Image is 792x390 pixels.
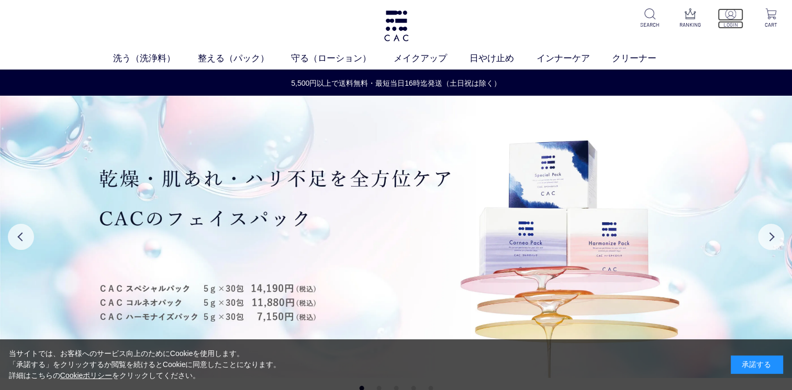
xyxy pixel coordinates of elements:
[60,371,113,380] a: Cookieポリシー
[113,52,198,65] a: 洗う（洗浄料）
[718,21,743,29] p: LOGIN
[9,348,281,381] div: 当サイトでは、お客様へのサービス向上のためにCookieを使用します。 「承諾する」をクリックするか閲覧を続けるとCookieに同意したことになります。 詳細はこちらの をクリックしてください。
[718,8,743,29] a: LOGIN
[758,21,784,29] p: CART
[1,78,791,89] a: 5,500円以上で送料無料・最短当日16時迄発送（土日祝は除く）
[637,8,663,29] a: SEARCH
[612,52,679,65] a: クリーナー
[394,52,470,65] a: メイクアップ
[731,355,783,374] div: 承諾する
[8,224,34,250] button: Previous
[677,8,703,29] a: RANKING
[198,52,292,65] a: 整える（パック）
[383,10,410,41] img: logo
[291,52,394,65] a: 守る（ローション）
[758,8,784,29] a: CART
[637,21,663,29] p: SEARCH
[677,21,703,29] p: RANKING
[537,52,612,65] a: インナーケア
[470,52,537,65] a: 日やけ止め
[758,224,784,250] button: Next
